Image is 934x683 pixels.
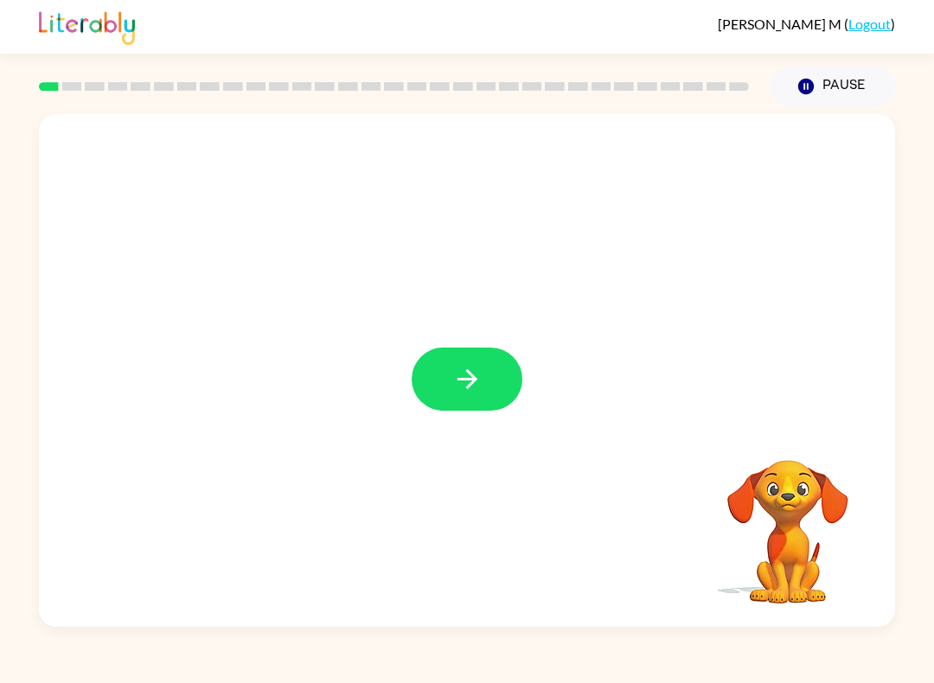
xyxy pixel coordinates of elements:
img: Literably [39,7,135,45]
button: Pause [770,67,895,106]
a: Logout [848,16,891,32]
div: ( ) [718,16,895,32]
video: Your browser must support playing .mp4 files to use Literably. Please try using another browser. [701,433,874,606]
span: [PERSON_NAME] M [718,16,844,32]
